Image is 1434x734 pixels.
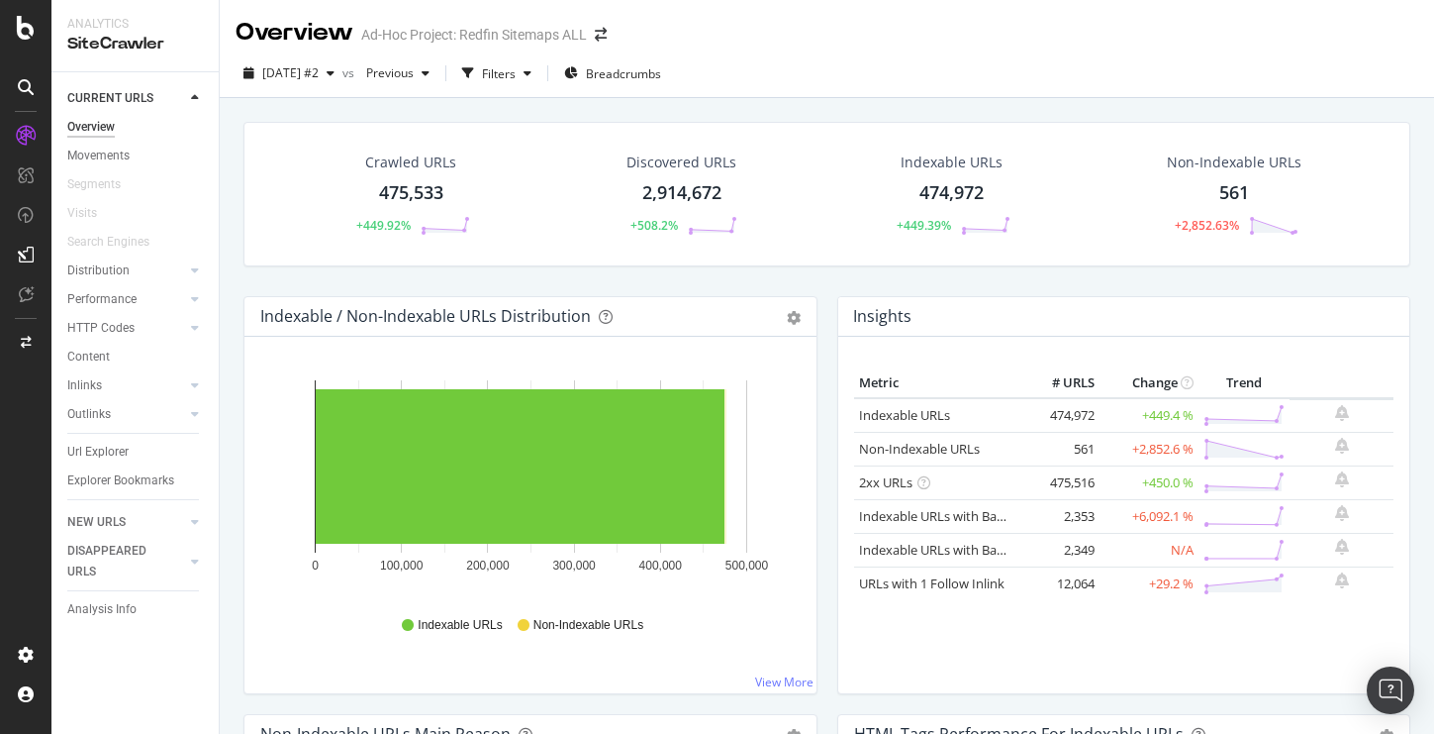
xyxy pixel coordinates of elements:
div: bell-plus [1335,505,1349,521]
div: Analytics [67,16,203,33]
div: Url Explorer [67,442,129,463]
div: NEW URLS [67,512,126,533]
div: Explorer Bookmarks [67,471,174,491]
div: Segments [67,174,121,195]
a: Non-Indexable URLs [859,440,980,458]
a: Distribution [67,261,185,281]
td: 2,349 [1020,533,1099,567]
div: Ad-Hoc Project: Redfin Sitemaps ALL [361,25,587,45]
a: Search Engines [67,232,169,253]
div: Search Engines [67,232,149,253]
div: Inlinks [67,375,102,396]
div: Content [67,347,110,367]
span: Non-Indexable URLs [533,617,643,634]
h4: Insights [853,303,911,330]
a: Segments [67,174,141,195]
div: 474,972 [919,180,984,206]
div: +449.92% [356,217,411,234]
div: 2,914,672 [642,180,721,206]
div: +2,852.63% [1175,217,1239,234]
div: Open Intercom Messenger [1367,667,1414,714]
a: NEW URLS [67,512,185,533]
button: [DATE] #2 [236,57,342,89]
a: View More [755,674,813,690]
a: Movements [67,146,205,166]
td: +2,852.6 % [1099,432,1198,466]
div: Crawled URLs [365,153,456,172]
a: 2xx URLs [859,473,912,491]
a: Indexable URLs with Bad Description [859,541,1075,559]
div: Filters [482,65,516,82]
div: Indexable URLs [901,153,1003,172]
button: Previous [358,57,437,89]
a: Overview [67,117,205,138]
div: DISAPPEARED URLS [67,541,167,582]
div: Indexable / Non-Indexable URLs Distribution [260,306,591,326]
button: Filters [454,57,539,89]
text: 500,000 [725,559,769,573]
span: vs [342,64,358,81]
div: HTTP Codes [67,318,135,339]
text: 100,000 [380,559,424,573]
a: CURRENT URLS [67,88,185,109]
a: Indexable URLs with Bad H1 [859,507,1024,525]
svg: A chart. [260,368,801,598]
div: Non-Indexable URLs [1167,153,1301,172]
div: arrow-right-arrow-left [595,28,607,42]
th: Change [1099,368,1198,398]
a: Content [67,347,205,367]
td: +450.0 % [1099,466,1198,499]
span: Breadcrumbs [586,65,661,82]
th: Metric [854,368,1021,398]
td: 2,353 [1020,499,1099,533]
a: Outlinks [67,404,185,425]
a: Analysis Info [67,599,205,620]
text: 300,000 [552,559,596,573]
div: bell-plus [1335,539,1349,555]
div: +449.39% [897,217,951,234]
span: 2025 Sep. 8th #2 [262,64,319,81]
td: 474,972 [1020,398,1099,433]
a: Indexable URLs [859,406,950,424]
a: HTTP Codes [67,318,185,339]
div: 561 [1219,180,1249,206]
a: URLs with 1 Follow Inlink [859,575,1004,592]
div: Analysis Info [67,599,137,620]
div: Overview [67,117,115,138]
td: +29.2 % [1099,567,1198,600]
div: bell-plus [1335,472,1349,487]
div: bell-plus [1335,573,1349,588]
span: Previous [358,64,414,81]
div: CURRENT URLS [67,88,153,109]
div: Distribution [67,261,130,281]
div: Discovered URLs [626,153,736,172]
th: # URLS [1020,368,1099,398]
td: 475,516 [1020,466,1099,499]
a: Url Explorer [67,442,205,463]
th: Trend [1198,368,1290,398]
a: Visits [67,203,117,224]
div: Overview [236,16,353,50]
td: +6,092.1 % [1099,499,1198,533]
div: Performance [67,289,137,310]
div: bell-plus [1335,438,1349,454]
div: 475,533 [379,180,443,206]
div: Movements [67,146,130,166]
span: Indexable URLs [418,617,502,634]
text: 400,000 [639,559,683,573]
td: N/A [1099,533,1198,567]
td: 561 [1020,432,1099,466]
text: 0 [312,559,319,573]
div: +508.2% [630,217,678,234]
td: 12,064 [1020,567,1099,600]
div: Outlinks [67,404,111,425]
div: Visits [67,203,97,224]
text: 200,000 [466,559,510,573]
button: Breadcrumbs [556,57,669,89]
div: gear [787,311,801,325]
td: +449.4 % [1099,398,1198,433]
div: SiteCrawler [67,33,203,55]
a: Performance [67,289,185,310]
a: DISAPPEARED URLS [67,541,185,582]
